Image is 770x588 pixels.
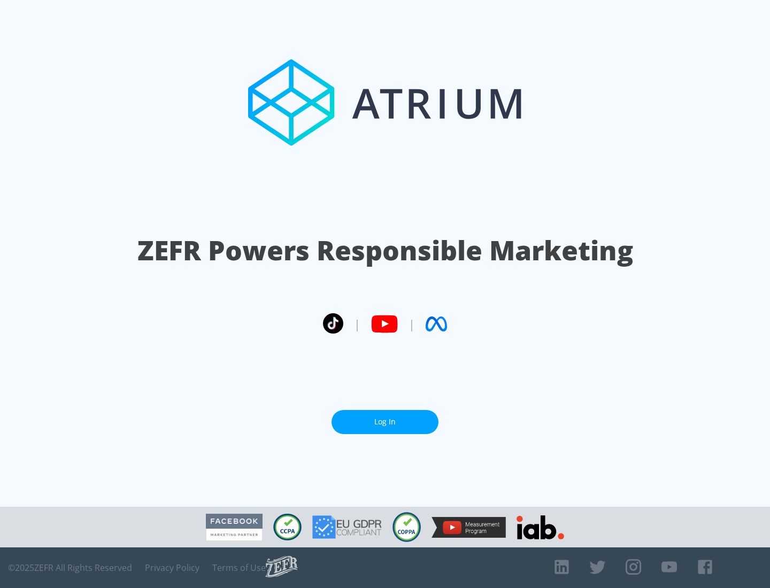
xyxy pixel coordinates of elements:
span: | [409,316,415,332]
img: CCPA Compliant [273,514,302,540]
img: YouTube Measurement Program [432,517,506,538]
h1: ZEFR Powers Responsible Marketing [137,232,633,269]
img: COPPA Compliant [392,512,421,542]
a: Log In [332,410,438,434]
img: IAB [517,515,564,539]
a: Terms of Use [212,562,266,573]
span: | [354,316,360,332]
a: Privacy Policy [145,562,199,573]
img: GDPR Compliant [312,515,382,539]
img: Facebook Marketing Partner [206,514,263,541]
span: © 2025 ZEFR All Rights Reserved [8,562,132,573]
